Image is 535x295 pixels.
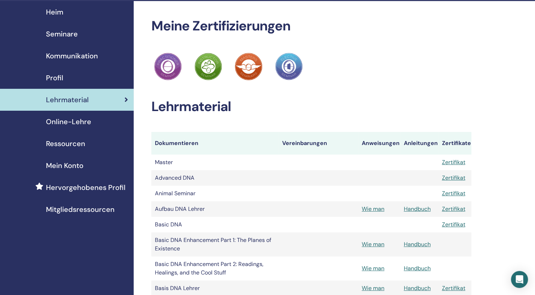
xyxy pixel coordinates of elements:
[46,204,115,215] span: Mitgliedsressourcen
[46,116,91,127] span: Online-Lehre
[46,7,63,17] span: Heim
[46,160,83,171] span: Mein Konto
[362,241,384,248] a: Wie man
[235,53,262,80] img: Practitioner
[442,158,465,166] a: Zertifikat
[442,174,465,181] a: Zertifikat
[442,205,465,213] a: Zertifikat
[46,94,89,105] span: Lehrmaterial
[151,232,279,256] td: Basic DNA Enhancement Part 1: The Planes of Existence
[46,182,126,193] span: Hervorgehobenes Profil
[151,132,279,155] th: Dokumentieren
[151,201,279,217] td: Aufbau DNA Lehrer
[46,73,63,83] span: Profil
[151,256,279,280] td: Basic DNA Enhancement Part 2: Readings, Healings, and the Cool Stuff
[438,132,471,155] th: Zertifikate
[404,265,431,272] a: Handbuch
[362,265,384,272] a: Wie man
[362,205,384,213] a: Wie man
[154,53,182,80] img: Practitioner
[404,241,431,248] a: Handbuch
[151,186,279,201] td: Animal Seminar
[279,132,358,155] th: Vereinbarungen
[404,205,431,213] a: Handbuch
[46,51,98,61] span: Kommunikation
[194,53,222,80] img: Practitioner
[151,155,279,170] td: Master
[151,99,471,115] h2: Lehrmaterial
[358,132,400,155] th: Anweisungen
[400,132,438,155] th: Anleitungen
[511,271,528,288] div: Open Intercom Messenger
[151,18,471,34] h2: Meine Zertifizierungen
[46,29,78,39] span: Seminare
[442,221,465,228] a: Zertifikat
[275,53,303,80] img: Practitioner
[442,190,465,197] a: Zertifikat
[404,284,431,292] a: Handbuch
[362,284,384,292] a: Wie man
[151,170,279,186] td: Advanced DNA
[442,284,465,292] a: Zertifikat
[151,217,279,232] td: Basic DNA
[46,138,85,149] span: Ressourcen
